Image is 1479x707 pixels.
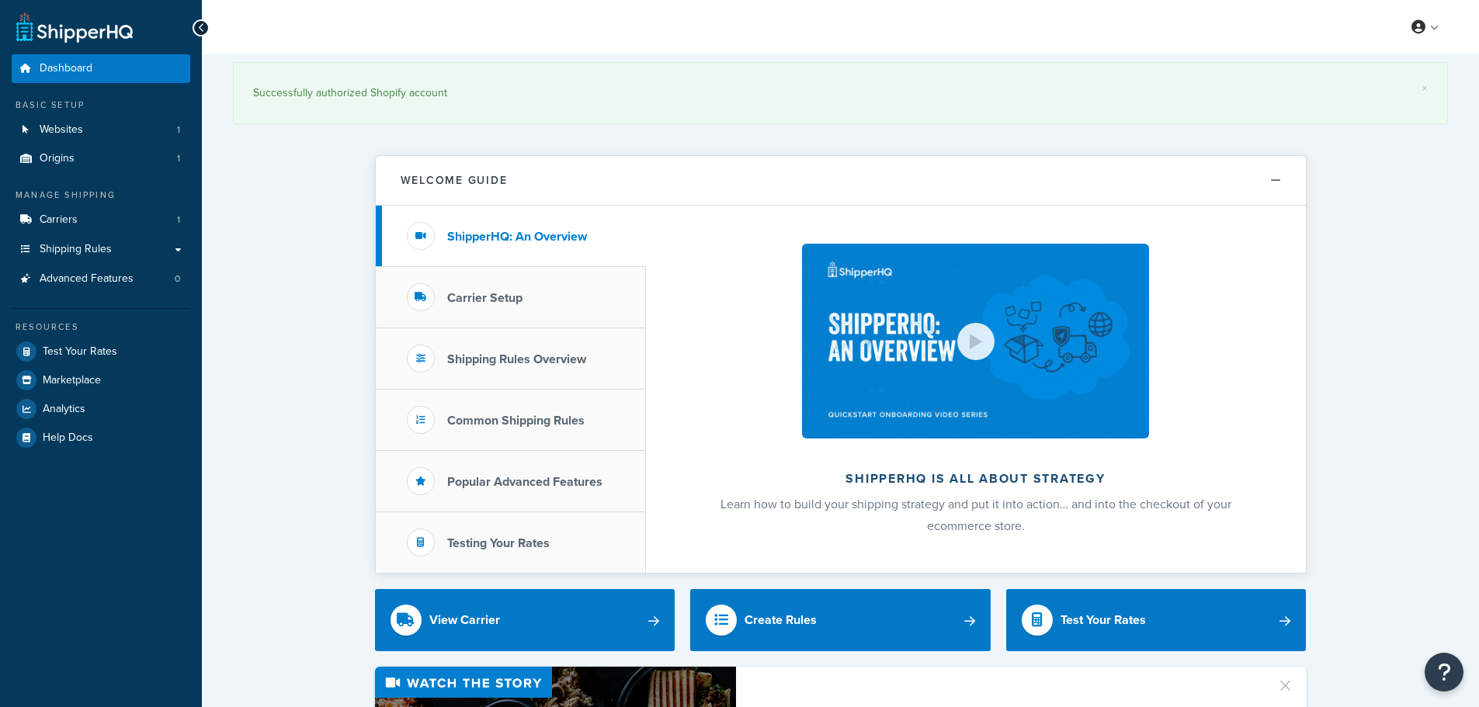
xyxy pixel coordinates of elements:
[376,156,1306,206] button: Welcome Guide
[687,472,1265,486] h2: ShipperHQ is all about strategy
[12,395,190,423] a: Analytics
[447,475,602,489] h3: Popular Advanced Features
[12,144,190,173] li: Origins
[12,144,190,173] a: Origins1
[12,206,190,234] a: Carriers1
[429,609,500,631] div: View Carrier
[177,152,180,165] span: 1
[447,536,550,550] h3: Testing Your Rates
[12,235,190,264] a: Shipping Rules
[253,82,1428,104] div: Successfully authorized Shopify account
[12,265,190,293] a: Advanced Features0
[40,123,83,137] span: Websites
[12,54,190,83] a: Dashboard
[447,414,585,428] h3: Common Shipping Rules
[12,321,190,334] div: Resources
[12,189,190,202] div: Manage Shipping
[401,175,508,186] h2: Welcome Guide
[1425,653,1463,691] button: Open Resource Center
[12,99,190,112] div: Basic Setup
[40,62,92,75] span: Dashboard
[447,291,523,305] h3: Carrier Setup
[1422,82,1428,95] a: ×
[12,116,190,144] a: Websites1
[12,366,190,394] a: Marketplace
[745,609,817,631] div: Create Rules
[720,495,1231,535] span: Learn how to build your shipping strategy and put it into action… and into the checkout of your e...
[43,374,101,387] span: Marketplace
[12,206,190,234] li: Carriers
[802,244,1148,438] img: ShipperHQ is all about strategy
[177,213,180,227] span: 1
[1006,589,1307,651] a: Test Your Rates
[12,265,190,293] li: Advanced Features
[447,230,587,244] h3: ShipperHQ: An Overview
[43,431,93,445] span: Help Docs
[40,213,78,227] span: Carriers
[40,152,75,165] span: Origins
[447,352,586,366] h3: Shipping Rules Overview
[43,345,117,359] span: Test Your Rates
[43,403,85,416] span: Analytics
[40,272,134,286] span: Advanced Features
[12,116,190,144] li: Websites
[1061,609,1146,631] div: Test Your Rates
[375,589,675,651] a: View Carrier
[40,243,112,256] span: Shipping Rules
[12,338,190,366] a: Test Your Rates
[177,123,180,137] span: 1
[12,424,190,452] a: Help Docs
[690,589,991,651] a: Create Rules
[175,272,180,286] span: 0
